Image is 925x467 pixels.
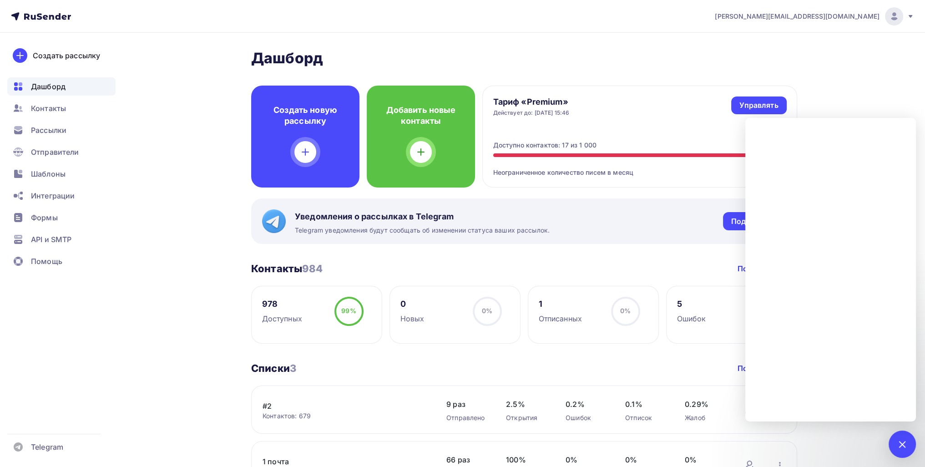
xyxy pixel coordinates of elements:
[738,363,797,374] a: Посмотреть все
[738,263,797,274] a: Посмотреть все
[263,401,417,411] a: #2
[685,399,726,410] span: 0.29%
[263,411,428,421] div: Контактов: 679
[625,399,667,410] span: 0.1%
[493,109,570,117] div: Действует до: [DATE] 15:46
[739,100,778,111] div: Управлять
[493,96,570,107] h4: Тариф «Premium»
[251,49,797,67] h2: Дашборд
[381,105,460,127] h4: Добавить новые контакты
[566,399,607,410] span: 0.2%
[295,211,550,222] span: Уведомления о рассылках в Telegram
[31,212,58,223] span: Формы
[566,454,607,465] span: 0%
[7,208,116,227] a: Формы
[262,299,302,310] div: 978
[685,454,726,465] span: 0%
[7,77,116,96] a: Дашборд
[539,299,582,310] div: 1
[251,262,323,275] h3: Контакты
[715,12,880,21] span: [PERSON_NAME][EMAIL_ADDRESS][DOMAIN_NAME]
[482,307,492,315] span: 0%
[400,313,425,324] div: Новых
[7,99,116,117] a: Контакты
[566,413,607,422] div: Ошибок
[446,413,488,422] div: Отправлено
[446,454,488,465] span: 66 раз
[290,362,296,374] span: 3
[31,234,71,245] span: API и SMTP
[625,413,667,422] div: Отписок
[506,413,547,422] div: Открытия
[31,190,75,201] span: Интеграции
[31,125,66,136] span: Рассылки
[677,299,706,310] div: 5
[625,454,667,465] span: 0%
[506,399,547,410] span: 2.5%
[539,313,582,324] div: Отписанных
[731,216,778,227] div: Подключить
[31,442,63,452] span: Telegram
[31,256,62,267] span: Помощь
[31,147,79,157] span: Отправители
[31,168,66,179] span: Шаблоны
[295,226,550,235] span: Telegram уведомления будут сообщать об изменении статуса ваших рассылок.
[493,157,787,177] div: Неограниченное количество писем в месяц
[7,143,116,161] a: Отправители
[7,165,116,183] a: Шаблоны
[677,313,706,324] div: Ошибок
[263,456,417,467] a: 1 почта
[506,454,547,465] span: 100%
[251,362,296,375] h3: Списки
[341,307,356,315] span: 99%
[400,299,425,310] div: 0
[446,399,488,410] span: 9 раз
[493,141,596,150] div: Доступно контактов: 17 из 1 000
[33,50,100,61] div: Создать рассылку
[7,121,116,139] a: Рассылки
[262,313,302,324] div: Доступных
[715,7,914,25] a: [PERSON_NAME][EMAIL_ADDRESS][DOMAIN_NAME]
[31,81,66,92] span: Дашборд
[266,105,345,127] h4: Создать новую рассылку
[620,307,631,315] span: 0%
[302,263,323,274] span: 984
[31,103,66,114] span: Контакты
[685,413,726,422] div: Жалоб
